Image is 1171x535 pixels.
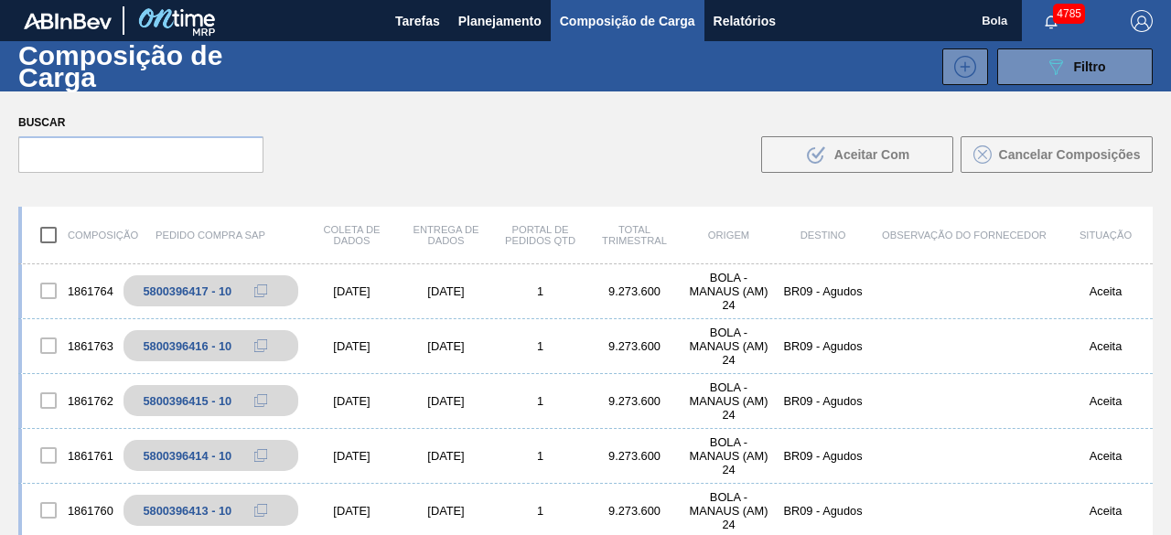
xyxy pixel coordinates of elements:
font: 1 [537,449,543,463]
font: [DATE] [427,339,464,353]
font: Aceita [1090,449,1123,463]
font: 1861762 [68,394,113,408]
font: Aceita [1090,394,1123,408]
div: BOLA - MANAUS (AM) 24 [682,490,776,531]
div: Copiar [242,335,279,357]
font: 1 [537,394,543,408]
font: Composição de Carga [18,40,222,91]
font: BOLA - MANAUS (AM) 24 [689,380,768,422]
font: 1 [537,339,543,353]
font: Pedido Compra SAP [156,230,265,241]
button: Aceitar Com [761,136,953,173]
font: [DATE] [333,339,370,353]
font: BOLA - MANAUS (AM) 24 [689,271,768,312]
font: Situação [1080,230,1132,241]
font: BR09 - Agudos [783,504,862,518]
font: 5800396413 - 10 [143,504,231,518]
font: BOLA - MANAUS (AM) 24 [689,490,768,531]
div: Copiar [242,444,279,466]
font: [DATE] [427,449,464,463]
font: Tarefas [395,14,440,28]
font: Coleta de dados [324,224,381,246]
font: Destino [800,230,846,241]
font: Buscar [18,116,65,129]
div: BOLA - MANAUS (AM) 24 [682,380,776,422]
font: 5800396414 - 10 [143,449,231,463]
font: [DATE] [333,449,370,463]
font: 4785 [1057,7,1081,20]
font: Aceita [1090,284,1123,298]
font: 5800396416 - 10 [143,339,231,353]
font: Origem [708,230,749,241]
div: BR09 - Agudos [776,394,870,408]
font: 9.273.600 [608,394,661,408]
font: Relatórios [714,14,776,28]
font: Portal de Pedidos Qtd [505,224,575,246]
div: Copiar [242,499,279,521]
img: Sair [1131,10,1153,32]
font: 1 [537,504,543,518]
font: [DATE] [427,284,464,298]
font: [DATE] [333,284,370,298]
div: BR09 - Agudos [776,339,870,353]
font: Bola [982,14,1007,27]
font: BR09 - Agudos [783,449,862,463]
button: Notificações [1022,8,1080,34]
font: 9.273.600 [608,339,661,353]
div: BR09 - Agudos [776,449,870,463]
font: Observação do Fornecedor [882,230,1047,241]
font: 5800396417 - 10 [143,284,231,298]
font: 1861761 [68,449,113,463]
font: Aceita [1090,339,1123,353]
font: 1 [537,284,543,298]
img: TNhmsLtSVTkK8tSr43FrP2fwEKptu5GPRR3wAAAABJRU5ErkJggg== [24,13,112,29]
font: Composição de Carga [560,14,695,28]
button: Filtro [997,48,1153,85]
font: 9.273.600 [608,284,661,298]
font: Aceita [1090,504,1123,518]
div: Copiar [242,390,279,412]
font: [DATE] [333,504,370,518]
font: 9.273.600 [608,504,661,518]
font: Planejamento [458,14,542,28]
div: BOLA - MANAUS (AM) 24 [682,326,776,367]
font: 9.273.600 [608,449,661,463]
div: Copiar [242,280,279,302]
font: 1861764 [68,284,113,298]
font: BR09 - Agudos [783,394,862,408]
button: Cancelar Composições [961,136,1153,173]
font: BR09 - Agudos [783,284,862,298]
font: Filtro [1074,59,1106,74]
font: Entrega de dados [413,224,478,246]
font: 1861763 [68,339,113,353]
div: BOLA - MANAUS (AM) 24 [682,435,776,476]
font: [DATE] [333,394,370,408]
font: BR09 - Agudos [783,339,862,353]
font: Cancelar Composições [999,147,1141,162]
font: BOLA - MANAUS (AM) 24 [689,435,768,476]
font: [DATE] [427,394,464,408]
font: 1861760 [68,504,113,518]
div: BOLA - MANAUS (AM) 24 [682,271,776,312]
div: Nova Composição [933,48,988,85]
font: 5800396415 - 10 [143,394,231,408]
font: Aceitar Com [834,147,909,162]
font: BOLA - MANAUS (AM) 24 [689,326,768,367]
font: Total trimestral [602,224,667,246]
div: BR09 - Agudos [776,504,870,518]
div: BR09 - Agudos [776,284,870,298]
font: Composição [68,230,138,241]
font: [DATE] [427,504,464,518]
